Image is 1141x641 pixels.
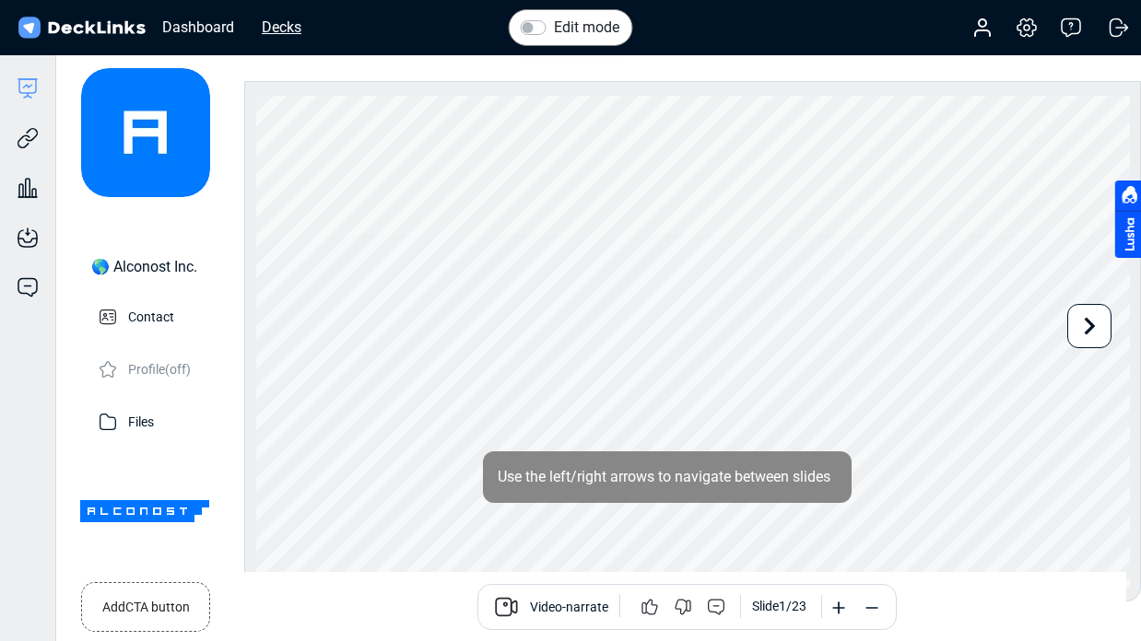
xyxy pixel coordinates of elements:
[483,451,852,503] div: Use the left/right arrows to navigate between slides
[102,590,190,617] small: Add CTA button
[128,409,154,432] p: Files
[752,597,806,616] div: Slide 1 / 23
[81,68,210,197] img: avatar
[253,16,311,39] div: Decks
[91,256,197,278] div: 🌎 Alconost Inc.
[530,598,608,620] span: Video-narrate
[15,15,148,41] img: DeckLinks
[153,16,243,39] div: Dashboard
[128,356,191,379] p: Profile (off)
[128,304,174,327] p: Contact
[80,447,209,576] img: Company Banner
[554,17,619,39] label: Edit mode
